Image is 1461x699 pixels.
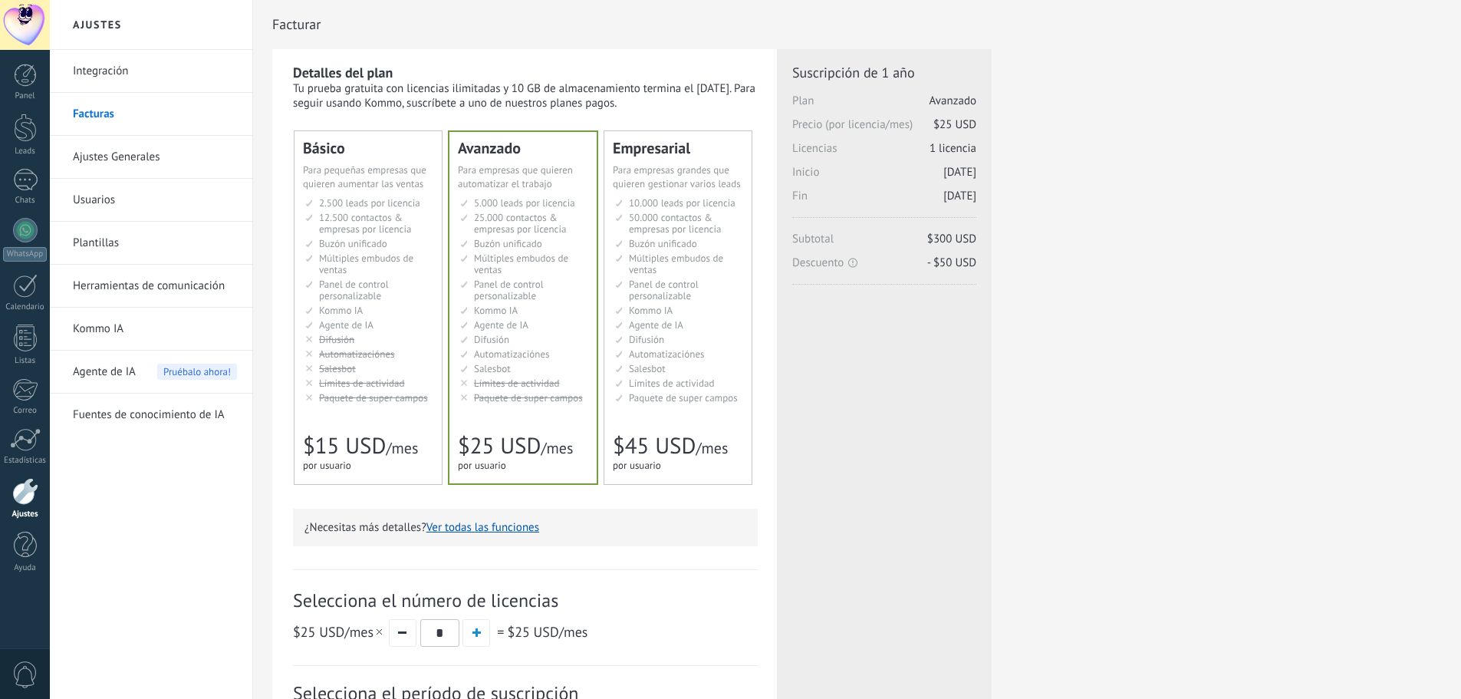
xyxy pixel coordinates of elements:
span: /mes [507,623,587,641]
span: Automatizaciónes [629,348,705,361]
a: Facturas [73,93,237,136]
span: Difusión [629,333,664,346]
span: - $50 USD [927,256,976,270]
span: por usuario [613,459,661,472]
span: Múltiples embudos de ventas [319,252,413,276]
span: Para pequeñas empresas que quieren aumentar las ventas [303,163,426,190]
p: ¿Necesitas más detalles? [304,520,746,535]
li: Fuentes de conocimiento de IA [50,394,252,436]
div: Estadísticas [3,456,48,466]
span: Múltiples embudos de ventas [629,252,723,276]
li: Integración [50,50,252,93]
span: por usuario [303,459,351,472]
span: Buzón unificado [474,237,542,250]
span: /mes [541,438,573,458]
a: Fuentes de conocimiento de IA [73,394,237,437]
div: Empresarial [613,140,743,156]
span: Panel de control personalizable [319,278,389,302]
span: [DATE] [943,165,976,180]
span: Kommo IA [629,304,673,317]
span: Múltiples embudos de ventas [474,252,568,276]
div: Ajustes [3,509,48,519]
div: Leads [3,147,48,157]
span: $25 USD [933,117,976,132]
span: Descuento [792,256,976,270]
span: Automatizaciónes [474,348,550,361]
span: $25 USD [458,431,541,460]
a: Plantillas [73,222,237,265]
span: 50.000 contactos & empresas por licencia [629,211,721,236]
span: 1 licencia [930,141,976,156]
span: Buzón unificado [629,237,697,250]
span: Paquete de super campos [319,391,428,404]
span: Panel de control personalizable [629,278,699,302]
span: 2.500 leads por licencia [319,196,420,209]
a: Ajustes Generales [73,136,237,179]
span: Fin [792,189,976,213]
span: Plan [792,94,976,117]
span: Subtotal [792,232,976,256]
div: Avanzado [458,140,588,156]
a: Integración [73,50,237,93]
span: $300 USD [927,232,976,246]
li: Agente de IA [50,351,252,394]
span: Agente de IA [474,318,528,331]
div: Calendario [3,302,48,312]
span: Para empresas que quieren automatizar el trabajo [458,163,573,190]
span: Kommo IA [474,304,518,317]
span: Panel de control personalizable [474,278,544,302]
span: Buzón unificado [319,237,387,250]
li: Kommo IA [50,308,252,351]
span: Pruébalo ahora! [157,364,237,380]
span: Límites de actividad [474,377,560,390]
a: Kommo IA [73,308,237,351]
span: Automatizaciónes [319,348,395,361]
span: por usuario [458,459,506,472]
span: 10.000 leads por licencia [629,196,735,209]
li: Usuarios [50,179,252,222]
span: Agente de IA [319,318,373,331]
span: Agente de IA [73,351,136,394]
li: Plantillas [50,222,252,265]
span: 25.000 contactos & empresas por licencia [474,211,566,236]
span: $25 USD [507,623,558,641]
div: Listas [3,356,48,366]
a: Usuarios [73,179,237,222]
div: Básico [303,140,433,156]
span: Suscripción de 1 año [792,64,976,81]
span: Difusión [319,333,354,346]
div: WhatsApp [3,247,47,262]
div: Chats [3,196,48,206]
span: Límites de actividad [319,377,405,390]
span: Precio (por licencia/mes) [792,117,976,141]
span: Para empresas grandes que quieren gestionar varios leads [613,163,741,190]
button: Ver todas las funciones [426,520,539,535]
div: Ayuda [3,563,48,573]
span: Facturar [272,16,321,32]
span: Licencias [792,141,976,165]
span: Kommo IA [319,304,363,317]
span: Selecciona el número de licencias [293,589,758,612]
span: /mes [293,623,385,641]
span: = [497,623,504,641]
span: Salesbot [319,362,356,375]
span: $45 USD [613,431,696,460]
span: Paquete de super campos [474,391,583,404]
span: 5.000 leads por licencia [474,196,575,209]
span: $15 USD [303,431,386,460]
span: Difusión [474,333,509,346]
span: $25 USD [293,623,344,641]
span: Salesbot [474,362,511,375]
span: Avanzado [930,94,976,108]
a: Herramientas de comunicación [73,265,237,308]
div: Tu prueba gratuita con licencias ilimitadas y 10 GB de almacenamiento termina el [DATE]. Para seg... [293,81,758,110]
span: /mes [696,438,728,458]
span: Paquete de super campos [629,391,738,404]
li: Herramientas de comunicación [50,265,252,308]
span: 12.500 contactos & empresas por licencia [319,211,411,236]
span: [DATE] [943,189,976,203]
span: Límites de actividad [629,377,715,390]
span: Salesbot [629,362,666,375]
div: Panel [3,91,48,101]
b: Detalles del plan [293,64,393,81]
